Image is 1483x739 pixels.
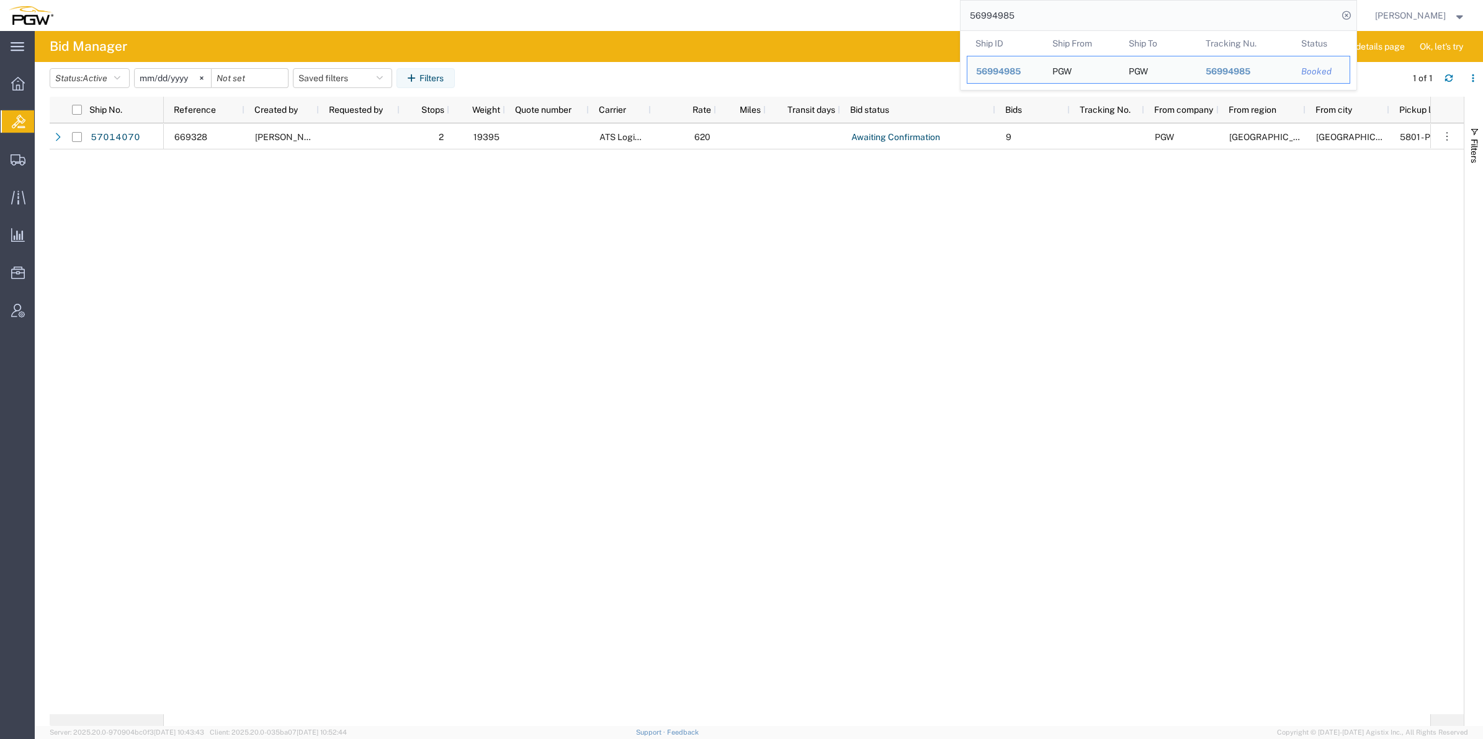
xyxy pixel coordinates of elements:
[174,105,216,115] span: Reference
[726,105,761,115] span: Miles
[174,132,207,142] span: 669328
[851,128,941,148] a: Awaiting Confirmation
[1409,37,1474,56] button: Ok, let's try
[410,105,444,115] span: Stops
[1375,9,1446,22] span: Ksenia Gushchina-Kerecz
[1043,31,1120,56] th: Ship From
[1469,139,1479,163] span: Filters
[667,728,699,736] a: Feedback
[1080,105,1131,115] span: Tracking No.
[1005,105,1022,115] span: Bids
[1229,105,1276,115] span: From region
[50,31,127,62] h4: Bid Manager
[439,132,444,142] span: 2
[661,105,711,115] span: Rate
[850,105,889,115] span: Bid status
[210,728,347,736] span: Client: 2025.20.0-035ba07
[599,132,653,142] span: ATS Logistics
[135,69,211,87] input: Not set
[212,69,288,87] input: Not set
[776,105,835,115] span: Transit days
[976,66,1021,76] span: 56994985
[83,73,107,83] span: Active
[90,128,141,148] a: 57014070
[1229,132,1318,142] span: North America
[154,728,204,736] span: [DATE] 10:43:43
[1205,65,1284,78] div: 56994985
[1196,31,1293,56] th: Tracking Nu.
[473,132,500,142] span: 19395
[254,105,298,115] span: Created by
[1315,105,1352,115] span: From city
[599,105,626,115] span: Carrier
[297,728,347,736] span: [DATE] 10:52:44
[967,31,1044,56] th: Ship ID
[293,68,392,88] button: Saved filters
[976,65,1035,78] div: 56994985
[1052,56,1071,83] div: PGW
[1399,105,1461,115] span: Pickup location
[397,68,455,88] button: Filters
[1301,65,1341,78] div: Booked
[1006,132,1011,142] span: 9
[255,132,326,142] span: Ksenia Gushchina-Kerecz
[1120,31,1197,56] th: Ship To
[515,105,571,115] span: Quote number
[1129,56,1148,83] div: PGW
[967,31,1356,90] table: Search Results
[50,728,204,736] span: Server: 2025.20.0-970904bc0f3
[1205,66,1250,76] span: 56994985
[329,105,383,115] span: Requested by
[459,105,500,115] span: Weight
[961,1,1338,30] input: Search for shipment number, reference number
[1413,72,1435,85] div: 1 of 1
[1316,132,1405,142] span: Fort Worth
[1155,132,1174,142] span: PGW
[1154,105,1213,115] span: From company
[89,105,122,115] span: Ship No.
[1293,31,1350,56] th: Status
[50,68,130,88] button: Status:Active
[9,6,53,25] img: logo
[1374,8,1466,23] button: [PERSON_NAME]
[1277,727,1468,738] span: Copyright © [DATE]-[DATE] Agistix Inc., All Rights Reserved
[694,132,710,142] span: 620
[636,728,667,736] a: Support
